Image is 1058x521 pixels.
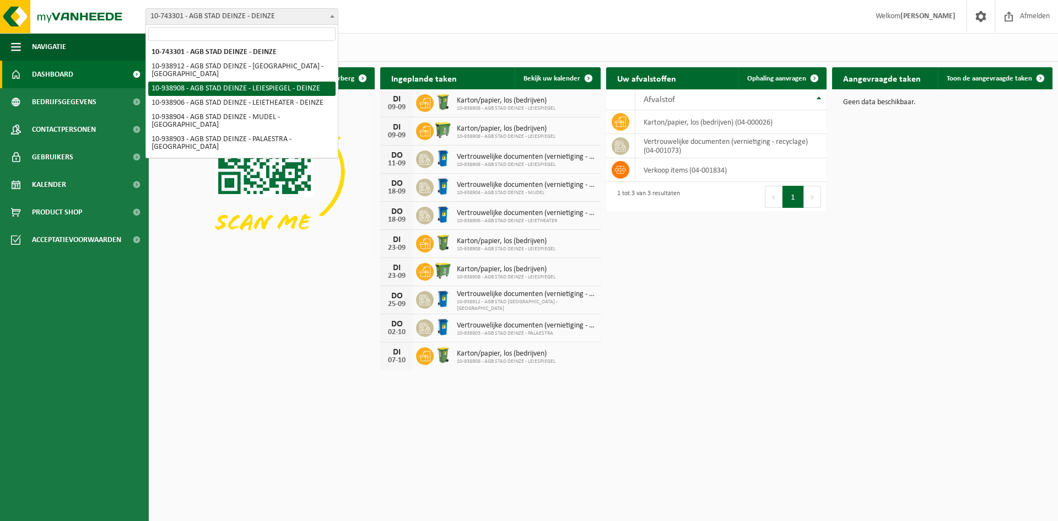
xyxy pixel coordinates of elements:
[386,272,408,280] div: 23-09
[765,186,782,208] button: Previous
[330,75,354,82] span: Verberg
[457,105,555,112] span: 10-938908 - AGB STAD DEINZE - LEIESPIEGEL
[434,261,452,280] img: WB-0770-HPE-GN-51
[843,99,1041,106] p: Geen data beschikbaar.
[434,149,452,168] img: WB-0240-HPE-BE-09
[434,177,452,196] img: WB-0240-HPE-BE-09
[606,67,687,89] h2: Uw afvalstoffen
[434,121,452,139] img: WB-0770-HPE-GN-51
[386,264,408,272] div: DI
[457,330,595,337] span: 10-938903 - AGB STAD DEINZE - PALAESTRA
[457,125,555,133] span: Karton/papier, los (bedrijven)
[457,181,595,190] span: Vertrouwelijke documenten (vernietiging - recyclage)
[146,9,338,24] span: 10-743301 - AGB STAD DEINZE - DEINZE
[148,45,336,60] li: 10-743301 - AGB STAD DEINZE - DEINZE
[32,171,66,198] span: Kalender
[148,154,336,169] li: 10-938828 - STAD DEINZE-RAC - DEINZE
[515,67,600,89] a: Bekijk uw kalender
[386,188,408,196] div: 18-09
[32,33,66,61] span: Navigatie
[32,61,73,88] span: Dashboard
[635,158,827,182] td: verkoop items (04-001834)
[386,329,408,336] div: 02-10
[457,350,555,358] span: Karton/papier, los (bedrijven)
[434,233,452,252] img: WB-0240-HPE-GN-51
[148,82,336,96] li: 10-938908 - AGB STAD DEINZE - LEIESPIEGEL - DEINZE
[635,110,827,134] td: karton/papier, los (bedrijven) (04-000026)
[154,89,375,255] img: Download de VHEPlus App
[386,216,408,224] div: 18-09
[145,8,338,25] span: 10-743301 - AGB STAD DEINZE - DEINZE
[148,96,336,110] li: 10-938906 - AGB STAD DEINZE - LEIETHEATER - DEINZE
[32,198,82,226] span: Product Shop
[386,300,408,308] div: 25-09
[386,104,408,111] div: 09-09
[386,179,408,188] div: DO
[457,246,555,253] span: 10-938908 - AGB STAD DEINZE - LEIESPIEGEL
[635,134,827,158] td: vertrouwelijke documenten (vernietiging - recyclage) (04-001073)
[32,226,121,254] span: Acceptatievoorwaarden
[434,346,452,364] img: WB-0240-HPE-GN-51
[644,95,675,104] span: Afvalstof
[32,143,73,171] span: Gebruikers
[386,320,408,329] div: DO
[434,205,452,224] img: WB-0240-HPE-BE-09
[457,133,555,140] span: 10-938908 - AGB STAD DEINZE - LEIESPIEGEL
[900,12,956,20] strong: [PERSON_NAME]
[386,160,408,168] div: 11-09
[804,186,821,208] button: Next
[457,190,595,196] span: 10-938904 - AGB STAD DEINZE - MUDEL
[457,209,595,218] span: Vertrouwelijke documenten (vernietiging - recyclage)
[457,237,555,246] span: Karton/papier, los (bedrijven)
[738,67,825,89] a: Ophaling aanvragen
[386,123,408,132] div: DI
[386,357,408,364] div: 07-10
[523,75,580,82] span: Bekijk uw kalender
[832,67,932,89] h2: Aangevraagde taken
[148,110,336,132] li: 10-938904 - AGB STAD DEINZE - MUDEL - [GEOGRAPHIC_DATA]
[947,75,1032,82] span: Toon de aangevraagde taken
[434,93,452,111] img: WB-0240-HPE-GN-51
[457,265,555,274] span: Karton/papier, los (bedrijven)
[457,299,595,312] span: 10-938912 - AGB STAD [GEOGRAPHIC_DATA] - [GEOGRAPHIC_DATA]
[457,218,595,224] span: 10-938906 - AGB STAD DEINZE - LEIETHEATER
[386,235,408,244] div: DI
[457,290,595,299] span: Vertrouwelijke documenten (vernietiging - recyclage)
[747,75,806,82] span: Ophaling aanvragen
[386,207,408,216] div: DO
[386,132,408,139] div: 09-09
[434,318,452,336] img: WB-0240-HPE-BE-09
[32,88,96,116] span: Bedrijfsgegevens
[938,67,1051,89] a: Toon de aangevraagde taken
[457,321,595,330] span: Vertrouwelijke documenten (vernietiging - recyclage)
[612,185,680,209] div: 1 tot 3 van 3 resultaten
[380,67,468,89] h2: Ingeplande taken
[321,67,374,89] button: Verberg
[386,244,408,252] div: 23-09
[457,153,595,162] span: Vertrouwelijke documenten (vernietiging - recyclage)
[434,289,452,308] img: WB-0240-HPE-BE-09
[457,358,555,365] span: 10-938908 - AGB STAD DEINZE - LEIESPIEGEL
[32,116,96,143] span: Contactpersonen
[148,60,336,82] li: 10-938912 - AGB STAD DEINZE - [GEOGRAPHIC_DATA] - [GEOGRAPHIC_DATA]
[386,151,408,160] div: DO
[386,348,408,357] div: DI
[386,95,408,104] div: DI
[148,132,336,154] li: 10-938903 - AGB STAD DEINZE - PALAESTRA - [GEOGRAPHIC_DATA]
[457,274,555,281] span: 10-938908 - AGB STAD DEINZE - LEIESPIEGEL
[457,96,555,105] span: Karton/papier, los (bedrijven)
[782,186,804,208] button: 1
[457,162,595,168] span: 10-938908 - AGB STAD DEINZE - LEIESPIEGEL
[386,292,408,300] div: DO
